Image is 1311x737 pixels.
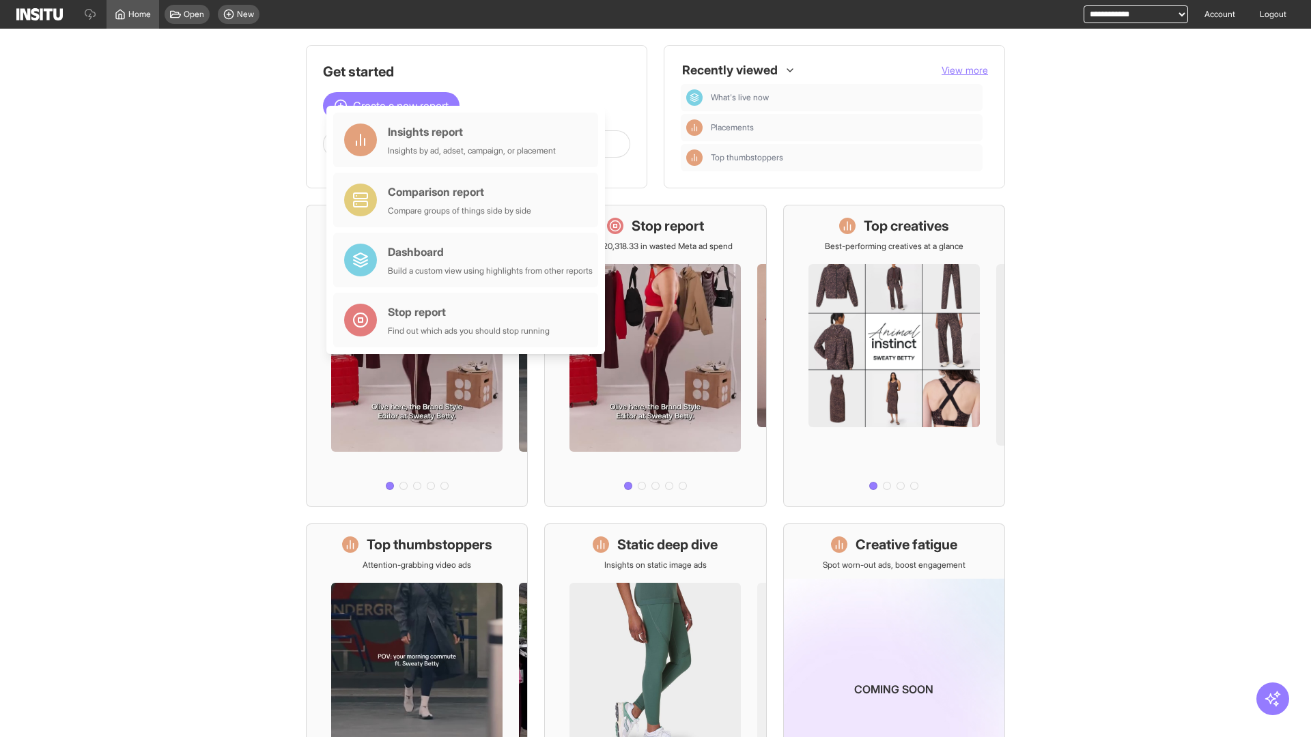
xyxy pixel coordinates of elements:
button: View more [942,63,988,77]
span: New [237,9,254,20]
h1: Top thumbstoppers [367,535,492,554]
span: Create a new report [353,98,449,114]
div: Comparison report [388,184,531,200]
img: Logo [16,8,63,20]
span: View more [942,64,988,76]
div: Dashboard [686,89,703,106]
span: Top thumbstoppers [711,152,783,163]
div: Find out which ads you should stop running [388,326,550,336]
p: Attention-grabbing video ads [363,560,471,570]
p: Save £20,318.33 in wasted Meta ad spend [578,241,733,252]
span: Placements [711,122,977,133]
div: Insights [686,149,703,166]
div: Dashboard [388,244,593,260]
span: Placements [711,122,754,133]
span: Open [184,9,204,20]
div: Insights report [388,124,556,140]
span: What's live now [711,92,769,103]
h1: Get started [323,62,630,81]
h1: Top creatives [864,216,949,235]
div: Insights [686,119,703,136]
a: Stop reportSave £20,318.33 in wasted Meta ad spend [544,205,766,507]
div: Build a custom view using highlights from other reports [388,265,593,276]
a: Top creativesBest-performing creatives at a glance [783,205,1005,507]
div: Stop report [388,304,550,320]
h1: Stop report [632,216,704,235]
p: Insights on static image ads [604,560,707,570]
span: Top thumbstoppers [711,152,977,163]
a: What's live nowSee all active ads instantly [306,205,528,507]
h1: Static deep dive [617,535,718,554]
span: Home [128,9,151,20]
div: Compare groups of things side by side [388,205,531,216]
span: What's live now [711,92,977,103]
p: Best-performing creatives at a glance [825,241,963,252]
div: Insights by ad, adset, campaign, or placement [388,145,556,156]
button: Create a new report [323,92,460,119]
